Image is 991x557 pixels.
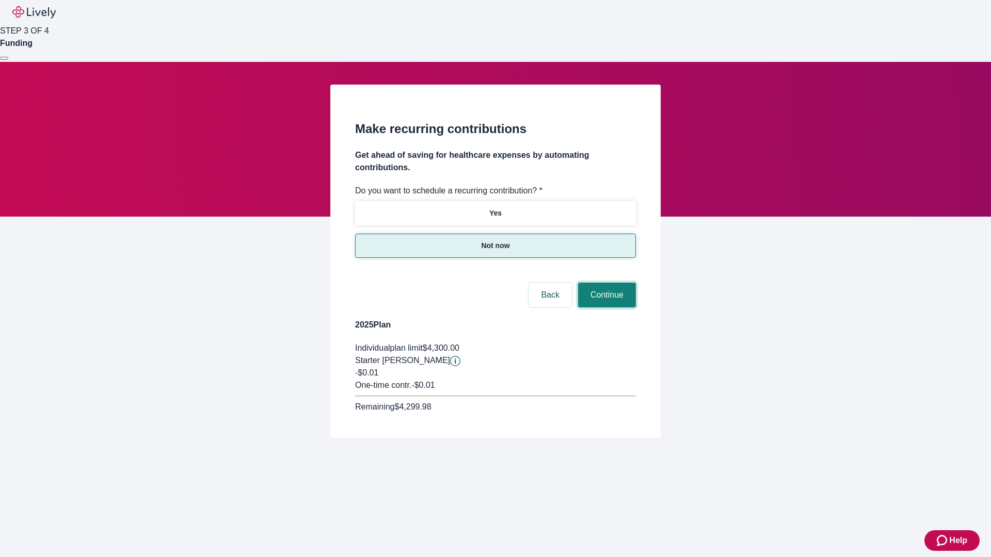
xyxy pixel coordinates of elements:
[394,402,431,411] span: $4,299.98
[355,149,636,174] h4: Get ahead of saving for healthcare expenses by automating contributions.
[355,356,450,365] span: Starter [PERSON_NAME]
[529,283,572,307] button: Back
[355,343,423,352] span: Individual plan limit
[924,530,980,551] button: Zendesk support iconHelp
[355,120,636,138] h2: Make recurring contributions
[411,381,435,389] span: - $0.01
[355,319,636,331] h4: 2025 Plan
[355,201,636,225] button: Yes
[937,534,949,547] svg: Zendesk support icon
[450,356,460,366] svg: Starter penny details
[481,240,509,251] p: Not now
[355,368,378,377] span: -$0.01
[355,185,542,197] label: Do you want to schedule a recurring contribution? *
[450,356,460,366] button: Lively will contribute $0.01 to establish your account
[12,6,56,19] img: Lively
[355,234,636,258] button: Not now
[355,381,411,389] span: One-time contr.
[489,208,502,219] p: Yes
[423,343,459,352] span: $4,300.00
[355,402,394,411] span: Remaining
[578,283,636,307] button: Continue
[949,534,967,547] span: Help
